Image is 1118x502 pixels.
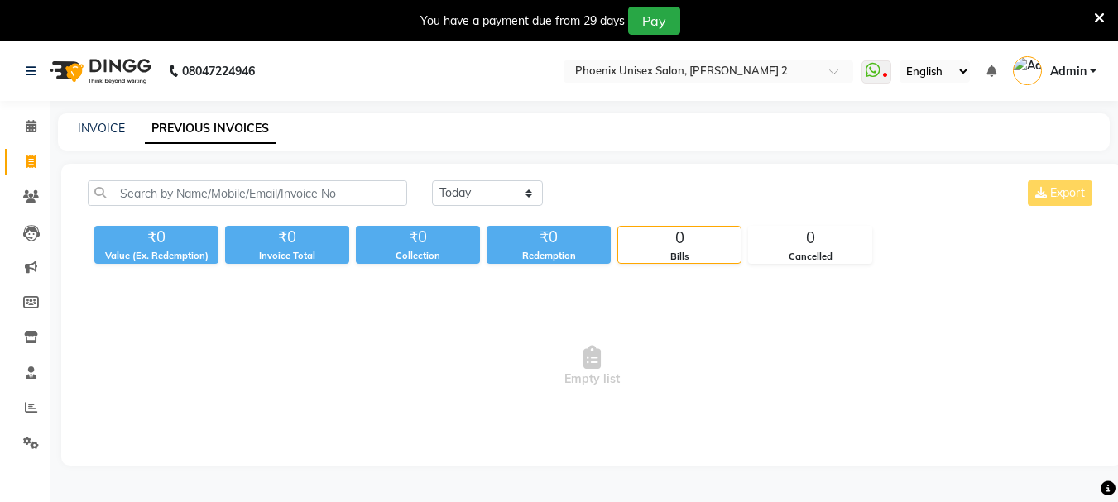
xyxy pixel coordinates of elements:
[420,12,625,30] div: You have a payment due from 29 days
[749,250,871,264] div: Cancelled
[94,226,218,249] div: ₹0
[145,114,276,144] a: PREVIOUS INVOICES
[356,249,480,263] div: Collection
[1013,56,1042,85] img: Admin
[749,227,871,250] div: 0
[225,226,349,249] div: ₹0
[88,180,407,206] input: Search by Name/Mobile/Email/Invoice No
[628,7,680,35] button: Pay
[356,226,480,249] div: ₹0
[618,250,741,264] div: Bills
[618,227,741,250] div: 0
[182,48,255,94] b: 08047224946
[78,121,125,136] a: INVOICE
[88,284,1096,449] span: Empty list
[487,226,611,249] div: ₹0
[1050,63,1087,80] span: Admin
[94,249,218,263] div: Value (Ex. Redemption)
[225,249,349,263] div: Invoice Total
[42,48,156,94] img: logo
[487,249,611,263] div: Redemption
